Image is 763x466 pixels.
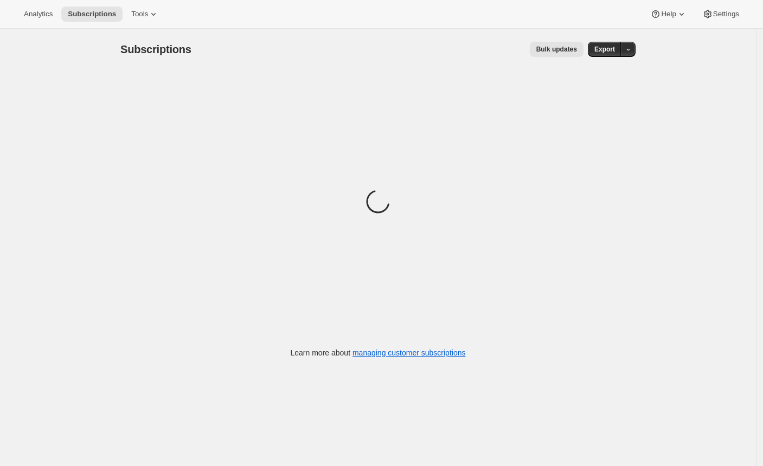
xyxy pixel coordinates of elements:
span: Subscriptions [120,43,191,55]
span: Settings [713,10,739,18]
button: Tools [125,7,165,22]
span: Tools [131,10,148,18]
button: Analytics [17,7,59,22]
span: Export [594,45,615,54]
span: Analytics [24,10,53,18]
button: Settings [696,7,746,22]
span: Subscriptions [68,10,116,18]
button: Help [644,7,693,22]
span: Help [661,10,676,18]
button: Bulk updates [530,42,584,57]
span: Bulk updates [536,45,577,54]
button: Subscriptions [61,7,123,22]
a: managing customer subscriptions [352,348,466,357]
p: Learn more about [291,347,466,358]
button: Export [588,42,621,57]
